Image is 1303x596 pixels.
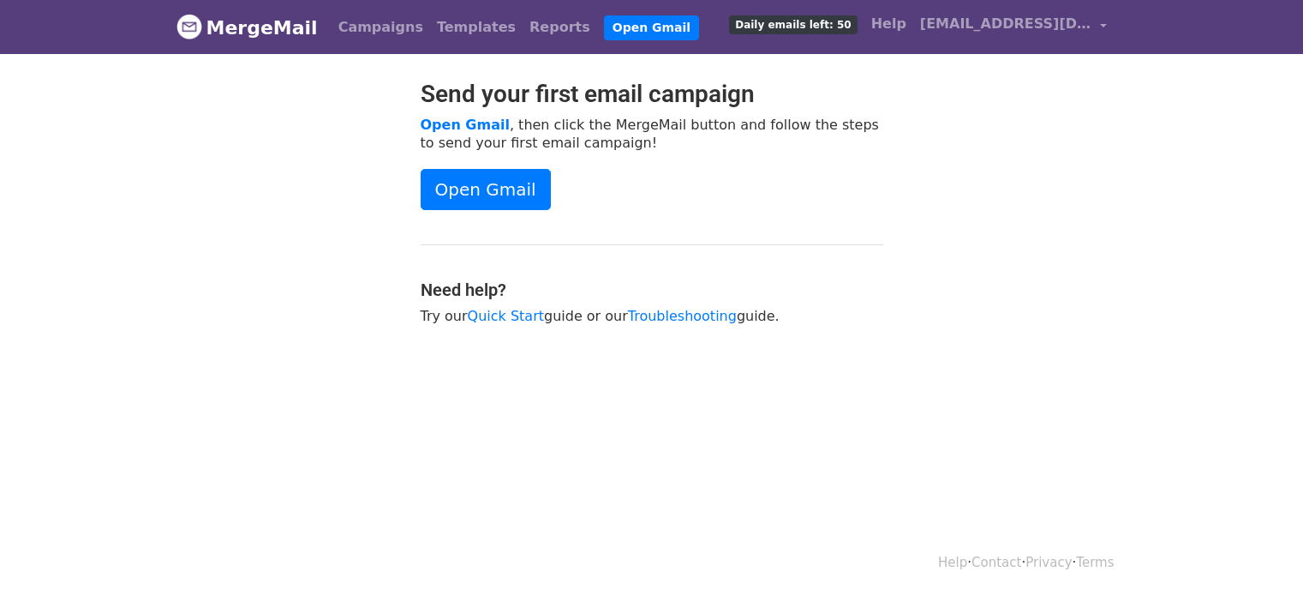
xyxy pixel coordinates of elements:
[468,308,544,324] a: Quick Start
[421,169,551,210] a: Open Gmail
[421,307,883,325] p: Try our guide or our guide.
[421,280,883,300] h4: Need help?
[971,555,1021,570] a: Contact
[729,15,857,34] span: Daily emails left: 50
[864,7,913,41] a: Help
[722,7,864,41] a: Daily emails left: 50
[421,117,510,133] a: Open Gmail
[421,116,883,152] p: , then click the MergeMail button and follow the steps to send your first email campaign!
[176,9,318,45] a: MergeMail
[332,10,430,45] a: Campaigns
[523,10,597,45] a: Reports
[628,308,737,324] a: Troubleshooting
[1025,555,1072,570] a: Privacy
[938,555,967,570] a: Help
[421,80,883,109] h2: Send your first email campaign
[913,7,1114,47] a: [EMAIL_ADDRESS][DOMAIN_NAME]
[604,15,699,40] a: Open Gmail
[1076,555,1114,570] a: Terms
[430,10,523,45] a: Templates
[176,14,202,39] img: MergeMail logo
[920,14,1091,34] span: [EMAIL_ADDRESS][DOMAIN_NAME]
